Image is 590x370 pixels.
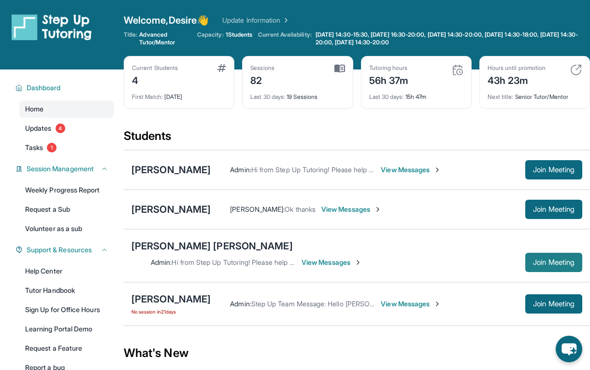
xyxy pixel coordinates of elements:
a: Help Center [19,262,114,280]
div: 19 Sessions [250,87,345,101]
span: [PERSON_NAME] : [230,205,285,213]
div: [PERSON_NAME] [131,292,211,306]
a: Weekly Progress Report [19,181,114,199]
span: Tasks [25,143,43,152]
img: Chevron-Right [433,300,441,308]
span: Welcome, Desire 👋 [124,14,209,27]
span: Join Meeting [533,167,575,173]
div: Tutoring hours [369,64,409,72]
span: Session Management [27,164,94,174]
span: 1 Students [226,31,253,39]
div: 82 [250,72,274,87]
div: 4 [132,72,178,87]
img: card [570,64,582,76]
span: Updates [25,123,52,133]
div: Sessions [250,64,274,72]
span: Title: [124,31,137,46]
span: First Match : [132,93,163,100]
a: Update Information [222,15,290,25]
span: 4 [56,123,65,133]
button: Support & Resources [23,245,108,255]
img: Chevron-Right [374,206,382,213]
img: Chevron-Right [354,259,362,266]
a: Sign Up for Office Hours [19,301,114,318]
span: Join Meeting [533,260,575,265]
span: Join Meeting [533,301,575,307]
span: Support & Resources [27,245,92,255]
button: Join Meeting [525,200,582,219]
a: Home [19,100,114,118]
button: chat-button [556,336,582,362]
div: 56h 37m [369,72,409,87]
span: Home [25,104,43,114]
div: [PERSON_NAME] [PERSON_NAME] [131,239,293,253]
img: Chevron-Right [433,166,441,174]
div: Students [124,128,590,150]
span: Last 30 days : [250,93,285,100]
div: Hours until promotion [488,64,546,72]
span: No session in 21 days [131,308,211,315]
img: card [217,64,226,72]
span: Admin : [230,165,251,174]
a: Updates4 [19,120,114,137]
a: Tasks1 [19,139,114,156]
a: Learning Portal Demo [19,320,114,338]
button: Join Meeting [525,253,582,272]
div: Senior Tutor/Mentor [488,87,582,101]
div: [PERSON_NAME] [131,203,211,216]
div: 43h 23m [488,72,546,87]
button: Join Meeting [525,160,582,179]
span: [DATE] 14:30-15:30, [DATE] 16:30-20:00, [DATE] 14:30-20:00, [DATE] 14:30-18:00, [DATE] 14:30-20:0... [316,31,588,46]
button: Session Management [23,164,108,174]
a: Request a Feature [19,340,114,357]
span: Advanced Tutor/Mentor [139,31,191,46]
button: Dashboard [23,83,108,93]
span: Dashboard [27,83,61,93]
a: Volunteer as a sub [19,220,114,237]
span: Capacity: [197,31,224,39]
span: Admin : [151,258,172,266]
span: Last 30 days : [369,93,404,100]
a: [DATE] 14:30-15:30, [DATE] 16:30-20:00, [DATE] 14:30-20:00, [DATE] 14:30-18:00, [DATE] 14:30-20:0... [314,31,590,46]
div: [DATE] [132,87,226,101]
span: Admin : [230,300,251,308]
span: View Messages [302,258,362,267]
div: [PERSON_NAME] [131,163,211,177]
span: View Messages [321,205,382,214]
span: Current Availability: [258,31,311,46]
div: 15h 47m [369,87,463,101]
span: Join Meeting [533,206,575,212]
span: 1 [47,143,57,152]
a: Tutor Handbook [19,282,114,299]
img: card [334,64,345,73]
span: View Messages [381,165,441,175]
img: card [452,64,463,76]
span: Next title : [488,93,514,100]
a: Request a Sub [19,201,114,218]
img: logo [12,14,92,41]
button: Join Meeting [525,294,582,314]
span: Ok thanks [285,205,316,213]
img: Chevron Right [280,15,290,25]
span: View Messages [381,299,441,309]
div: Current Students [132,64,178,72]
